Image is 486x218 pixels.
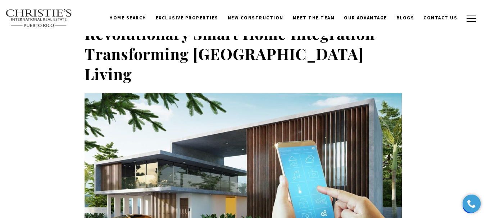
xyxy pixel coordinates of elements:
a: Blogs [392,11,419,25]
a: Our Advantage [339,11,392,25]
a: New Construction [223,11,288,25]
span: Exclusive Properties [156,15,218,21]
a: Exclusive Properties [151,11,223,25]
button: button [462,8,481,29]
strong: Revolutionary Smart Home Integration Transforming [GEOGRAPHIC_DATA] Living [85,23,375,84]
a: Home Search [105,11,151,25]
span: New Construction [228,15,283,21]
span: Blogs [396,15,414,21]
a: Contact Us [419,11,462,25]
a: Meet the Team [288,11,340,25]
img: Christie's International Real Estate text transparent background [5,9,72,28]
span: Our Advantage [344,15,387,21]
span: Contact Us [423,15,457,21]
